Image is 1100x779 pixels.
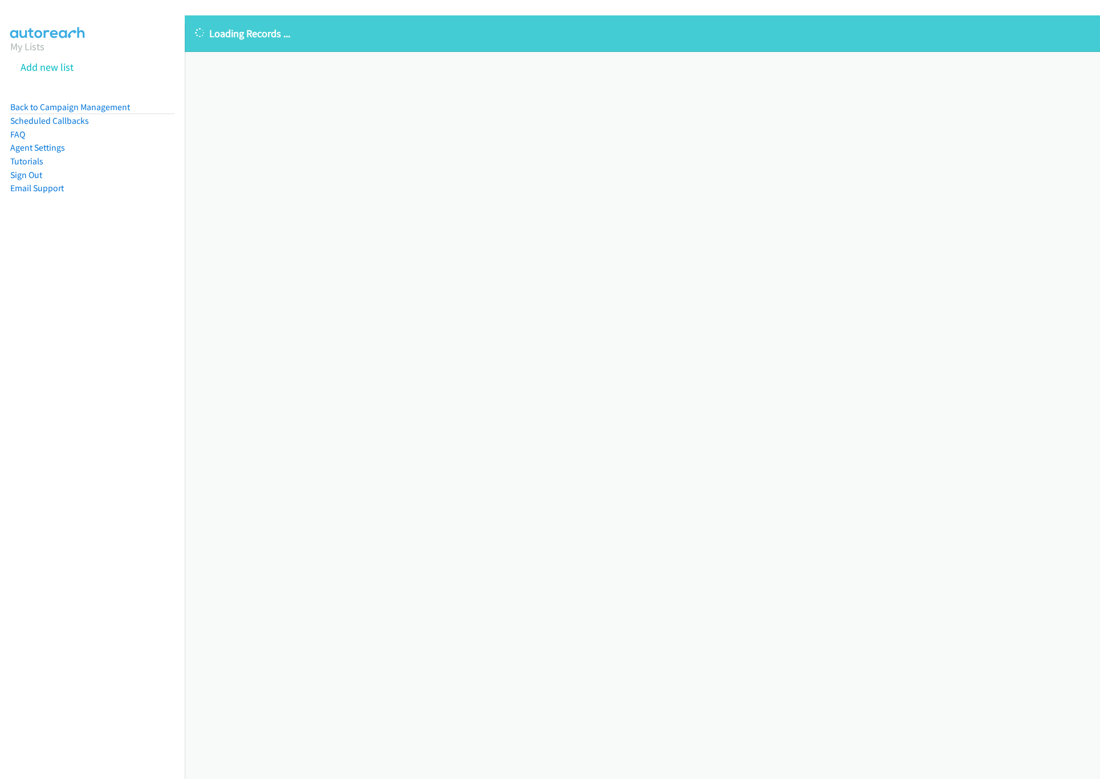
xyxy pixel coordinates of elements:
a: My Lists [10,40,44,53]
p: Loading Records ... [195,26,1090,41]
a: Sign Out [10,169,42,180]
a: Add new list [21,60,74,74]
a: Email Support [10,183,64,193]
a: Back to Campaign Management [10,102,130,112]
a: Scheduled Callbacks [10,115,89,126]
a: Tutorials [10,156,43,167]
a: Agent Settings [10,142,65,153]
a: FAQ [10,129,25,140]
